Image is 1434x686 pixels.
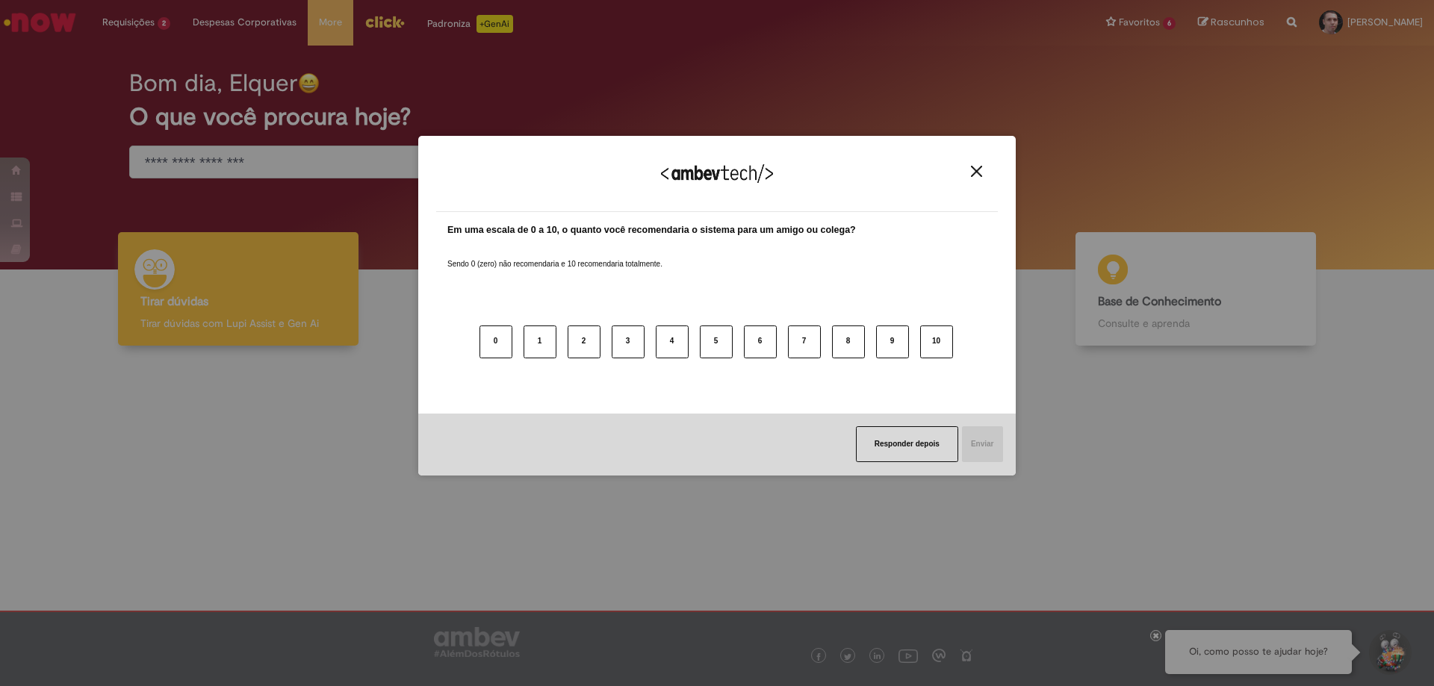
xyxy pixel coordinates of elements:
[744,325,777,358] button: 6
[788,325,821,358] button: 7
[656,325,689,358] button: 4
[479,325,512,358] button: 0
[966,165,987,178] button: Close
[447,241,662,269] label: Sendo 0 (zero) não recomendaria e 10 recomendaria totalmente.
[876,325,909,358] button: 9
[661,164,773,183] img: Logo Ambevtech
[568,325,600,358] button: 2
[700,325,733,358] button: 5
[524,325,556,358] button: 1
[971,166,982,177] img: Close
[920,325,953,358] button: 10
[447,223,856,237] label: Em uma escala de 0 a 10, o quanto você recomendaria o sistema para um amigo ou colega?
[856,426,958,462] button: Responder depois
[612,325,645,358] button: 3
[832,325,865,358] button: 8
